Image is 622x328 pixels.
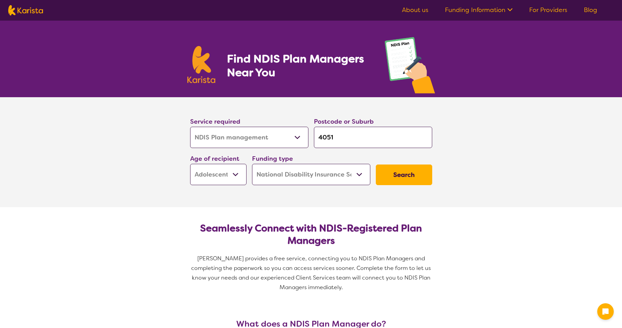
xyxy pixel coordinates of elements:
[376,165,432,185] button: Search
[187,46,216,83] img: Karista logo
[196,222,427,247] h2: Seamlessly Connect with NDIS-Registered Plan Managers
[190,117,240,126] label: Service required
[314,117,374,126] label: Postcode or Suburb
[252,155,293,163] label: Funding type
[402,6,428,14] a: About us
[190,155,239,163] label: Age of recipient
[8,5,43,15] img: Karista logo
[529,6,567,14] a: For Providers
[227,52,371,79] h1: Find NDIS Plan Managers Near You
[385,37,435,97] img: plan-management
[584,6,597,14] a: Blog
[445,6,513,14] a: Funding Information
[314,127,432,148] input: Type
[191,255,432,291] span: [PERSON_NAME] provides a free service, connecting you to NDIS Plan Managers and completing the pa...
